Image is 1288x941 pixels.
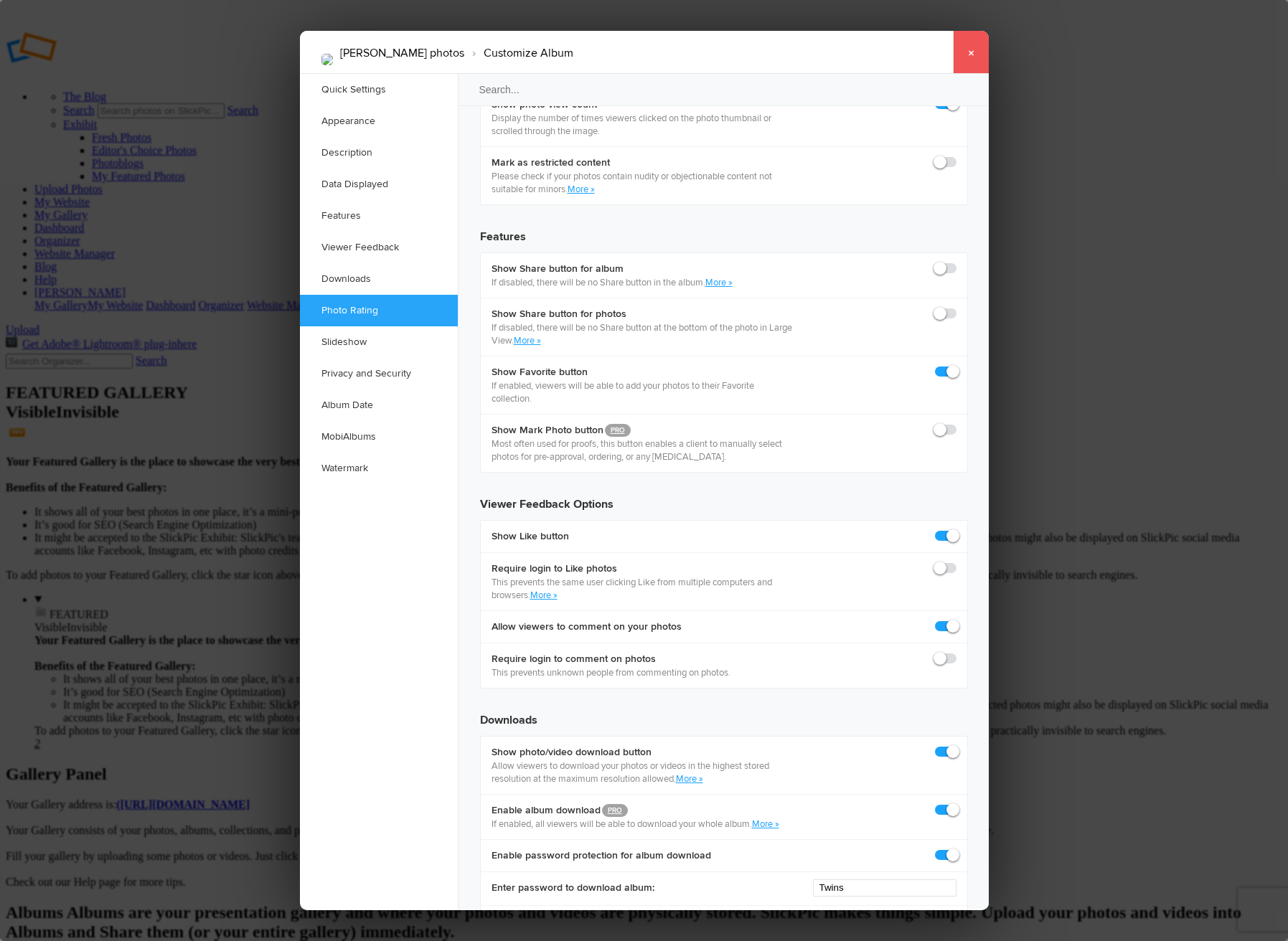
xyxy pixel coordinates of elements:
[602,804,628,817] a: PRO
[492,818,779,831] p: If enabled, all viewers will be able to download your whole album.
[300,263,458,295] a: Downloads
[340,41,464,65] li: [PERSON_NAME] photos
[492,620,682,634] b: Allow viewers to comment on your photos
[321,54,333,65] img: 2025_Mila_Sanchez_4th-717-Edit.jpg
[705,277,733,288] a: More »
[492,652,730,666] b: Require login to comment on photos
[457,73,991,106] input: Search...
[492,745,794,760] b: Show photo/video download button
[492,112,794,138] p: Display the number of times viewers clicked on the photo thumbnail or scrolled through the image.
[492,307,794,321] b: Show Share button for photos
[492,848,711,863] b: Enable password protection for album download
[300,232,458,263] a: Viewer Feedback
[480,217,968,245] h3: Features
[568,184,595,195] a: More »
[300,295,458,326] a: Photo Rating
[300,421,458,453] a: MobiAlbums
[492,365,794,379] b: Show Favorite button
[514,335,541,346] a: More »
[492,562,794,576] b: Require login to Like photos
[492,276,733,289] p: If disabled, there will be no Share button in the album.
[605,424,631,437] a: PRO
[492,576,794,602] p: This prevents the same user clicking Like from multiple computers and browsers.
[492,803,779,818] b: Enable album download
[300,137,458,169] a: Description
[492,262,733,276] b: Show Share button for album
[492,881,654,895] b: Enter password to download album:
[300,358,458,389] a: Privacy and Security
[300,169,458,200] a: Data Displayed
[492,321,794,347] p: If disabled, there will be no Share button at the bottom of the photo in Large View.
[492,156,794,170] b: Mark as restricted content
[492,438,794,463] p: Most often used for proofs, this button enables a client to manually select photos for pre-approv...
[464,41,573,65] li: Customize Album
[752,818,779,830] a: More »
[300,326,458,358] a: Slideshow
[480,700,968,729] h3: Downloads
[530,590,558,601] a: More »
[492,529,569,544] b: Show Like button
[300,105,458,137] a: Appearance
[492,666,730,679] p: This prevents unknown people from commenting on photos.
[300,389,458,421] a: Album Date
[492,170,794,196] p: Please check if your photos contain nudity or objectionable content not suitable for minors.
[492,379,794,405] p: If enabled, viewers will be able to add your photos to their Favorite collection.
[480,484,968,513] h3: Viewer Feedback Options
[300,453,458,484] a: Watermark
[676,773,703,785] a: More »
[300,74,458,105] a: Quick Settings
[300,200,458,232] a: Features
[492,760,794,785] p: Allow viewers to download your photos or videos in the highest stored resolution at the maximum r...
[492,423,794,438] b: Show Mark Photo button
[953,31,989,74] a: ×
